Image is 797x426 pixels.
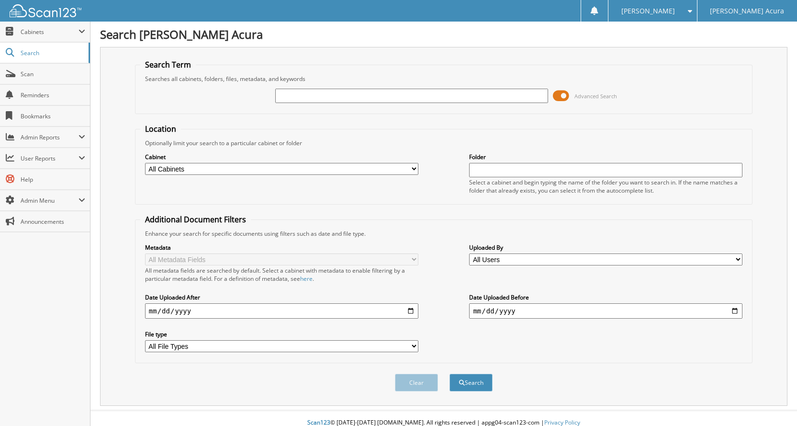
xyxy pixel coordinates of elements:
button: Clear [395,374,438,391]
img: scan123-logo-white.svg [10,4,81,17]
div: Searches all cabinets, folders, files, metadata, and keywords [140,75,747,83]
span: Scan [21,70,85,78]
span: Bookmarks [21,112,85,120]
span: [PERSON_NAME] [621,8,675,14]
h1: Search [PERSON_NAME] Acura [100,26,787,42]
div: Enhance your search for specific documents using filters such as date and file type. [140,230,747,238]
label: Date Uploaded Before [469,293,742,301]
label: Metadata [145,243,418,252]
label: Uploaded By [469,243,742,252]
div: Select a cabinet and begin typing the name of the folder you want to search in. If the name match... [469,178,742,195]
input: end [469,303,742,319]
legend: Additional Document Filters [140,214,251,225]
label: Date Uploaded After [145,293,418,301]
span: User Reports [21,154,79,162]
span: [PERSON_NAME] Acura [710,8,784,14]
span: Cabinets [21,28,79,36]
span: Help [21,175,85,184]
span: Advanced Search [574,92,617,100]
label: Folder [469,153,742,161]
label: File type [145,330,418,338]
legend: Search Term [140,59,196,70]
div: All metadata fields are searched by default. Select a cabinet with metadata to enable filtering b... [145,266,418,283]
span: Announcements [21,218,85,226]
span: Admin Reports [21,133,79,141]
a: here [300,275,313,283]
input: start [145,303,418,319]
button: Search [449,374,493,391]
label: Cabinet [145,153,418,161]
span: Admin Menu [21,196,79,205]
div: Optionally limit your search to a particular cabinet or folder [140,139,747,147]
legend: Location [140,124,181,134]
span: Search [21,49,84,57]
span: Reminders [21,91,85,99]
